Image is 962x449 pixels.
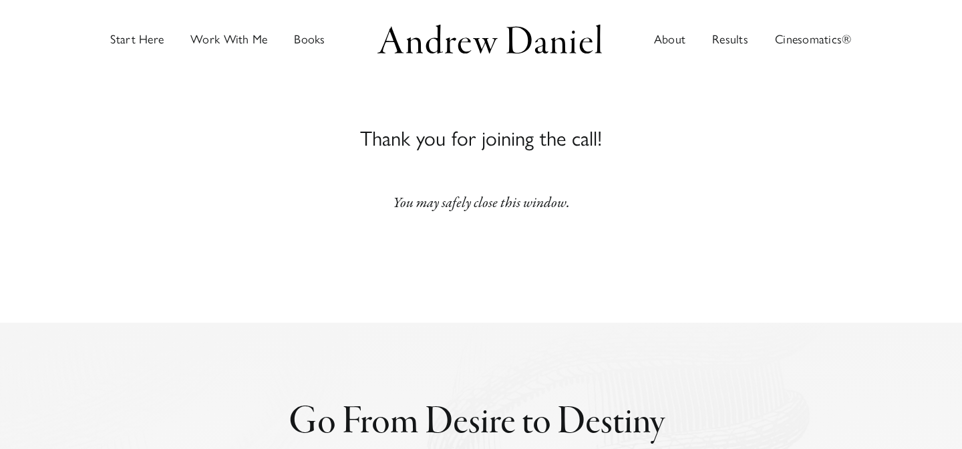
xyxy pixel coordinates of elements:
a: Cinesomatics® [775,3,852,76]
a: Discover books written by Andrew Daniel [294,3,325,76]
h2: Go From Desire to Destiny [289,402,882,444]
span: About [654,33,685,45]
span: Cinesomatics® [775,33,852,45]
h4: Thank you for joining the call! [80,126,882,152]
img: Andrew Daniel Logo [373,21,607,57]
span: Start Here [110,33,164,45]
span: Books [294,33,325,45]
a: Start Here [110,3,164,76]
span: Work With Me [190,33,267,45]
span: Results [712,33,748,45]
em: You may safe­ly close this window. [393,193,570,213]
a: About [654,3,685,76]
a: Results [712,3,748,76]
a: Work with Andrew in groups or private sessions [190,3,267,76]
